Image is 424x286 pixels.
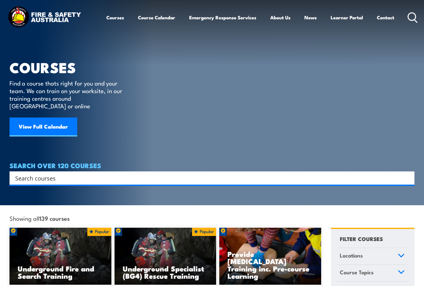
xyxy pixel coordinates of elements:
[9,61,131,73] h1: COURSES
[9,162,415,169] h4: SEARCH OVER 120 COURSES
[331,10,363,25] a: Learner Portal
[337,265,408,281] a: Course Topics
[377,10,394,25] a: Contact
[18,265,103,279] h3: Underground Fire and Search Training
[219,228,321,285] a: Provide [MEDICAL_DATA] Training inc. Pre-course Learning
[9,215,70,221] span: Showing all
[228,250,313,279] h3: Provide [MEDICAL_DATA] Training inc. Pre-course Learning
[9,118,77,137] a: View Full Calendar
[304,10,317,25] a: News
[138,10,175,25] a: Course Calendar
[123,265,208,279] h3: Underground Specialist (BG4) Rescue Training
[9,228,111,285] img: Underground mine rescue
[106,10,124,25] a: Courses
[39,214,70,222] strong: 139 courses
[337,248,408,264] a: Locations
[9,228,111,285] a: Underground Fire and Search Training
[9,79,125,110] p: Find a course thats right for you and your team. We can train on your worksite, in our training c...
[340,234,383,243] h4: FILTER COURSES
[340,251,363,260] span: Locations
[340,268,374,276] span: Course Topics
[16,174,402,182] form: Search form
[189,10,256,25] a: Emergency Response Services
[115,228,216,285] img: Underground mine rescue
[115,228,216,285] a: Underground Specialist (BG4) Rescue Training
[403,174,412,182] button: Search magnifier button
[219,228,321,285] img: Low Voltage Rescue and Provide CPR
[270,10,290,25] a: About Us
[15,173,401,183] input: Search input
